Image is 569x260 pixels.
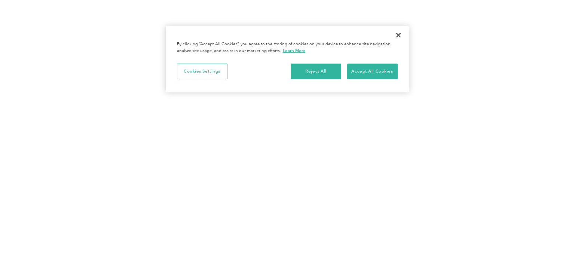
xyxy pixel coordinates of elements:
[347,64,398,79] button: Accept All Cookies
[166,26,409,92] div: Cookie banner
[390,27,407,43] button: Close
[291,64,341,79] button: Reject All
[177,64,227,79] button: Cookies Settings
[283,48,306,53] a: More information about your privacy, opens in a new tab
[177,41,398,54] div: By clicking “Accept All Cookies”, you agree to the storing of cookies on your device to enhance s...
[166,26,409,92] div: Privacy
